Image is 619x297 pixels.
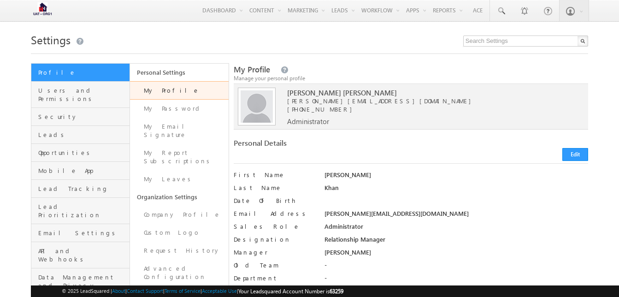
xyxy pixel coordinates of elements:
a: Data Management and Privacy [31,268,130,295]
div: [PERSON_NAME][EMAIL_ADDRESS][DOMAIN_NAME] [324,209,588,222]
a: Security [31,108,130,126]
label: Date Of Birth [234,196,316,205]
a: Mobile App [31,162,130,180]
a: Organization Settings [130,188,229,206]
a: My Report Subscriptions [130,144,229,170]
label: First Name [234,171,316,179]
a: Lead Prioritization [31,198,130,224]
a: Advanced Configuration [130,260,229,286]
label: Department [234,274,316,282]
a: Acceptable Use [202,288,237,294]
input: Search Settings [463,36,588,47]
span: 63259 [330,288,343,295]
div: Manage your personal profile [234,74,588,83]
span: [PERSON_NAME][EMAIL_ADDRESS][DOMAIN_NAME] [287,97,571,105]
a: Opportunities [31,144,130,162]
div: - [324,274,588,287]
div: Relationship Manager [324,235,588,248]
span: Data Management and Privacy [38,273,127,290]
a: Users and Permissions [31,82,130,108]
a: My Password [130,100,229,118]
button: Edit [562,148,588,161]
span: API and Webhooks [38,247,127,263]
span: Users and Permissions [38,86,127,103]
a: About [112,288,125,294]
a: My Leaves [130,170,229,188]
span: Opportunities [38,148,127,157]
a: Company Profile [130,206,229,224]
span: [PERSON_NAME] [PERSON_NAME] [287,89,571,97]
img: Custom Logo [31,2,54,18]
div: - [324,261,588,274]
span: Lead Tracking [38,184,127,193]
span: Your Leadsquared Account Number is [238,288,343,295]
a: Contact Support [127,288,163,294]
label: Designation [234,235,316,244]
a: Email Settings [31,224,130,242]
span: Profile [38,68,127,77]
span: [PHONE_NUMBER] [287,105,357,113]
div: Administrator [324,222,588,235]
span: © 2025 LeadSquared | | | | | [62,287,343,296]
label: Manager [234,248,316,256]
div: Personal Details [234,139,407,152]
a: Personal Settings [130,64,229,81]
span: Settings [31,32,71,47]
a: Terms of Service [165,288,200,294]
div: [PERSON_NAME] [324,248,588,261]
label: Email Address [234,209,316,218]
a: Lead Tracking [31,180,130,198]
span: Security [38,113,127,121]
a: Leads [31,126,130,144]
a: Request History [130,242,229,260]
span: Leads [38,131,127,139]
span: Email Settings [38,229,127,237]
span: My Profile [234,64,270,75]
label: Sales Role [234,222,316,231]
div: Khan [324,184,588,196]
a: My Email Signature [130,118,229,144]
a: Profile [31,64,130,82]
span: Mobile App [38,166,127,175]
a: API and Webhooks [31,242,130,268]
label: Old Team [234,261,316,269]
div: [PERSON_NAME] [324,171,588,184]
a: My Profile [130,81,229,100]
span: Administrator [287,117,329,125]
span: Lead Prioritization [38,202,127,219]
a: Custom Logo [130,224,229,242]
label: Last Name [234,184,316,192]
